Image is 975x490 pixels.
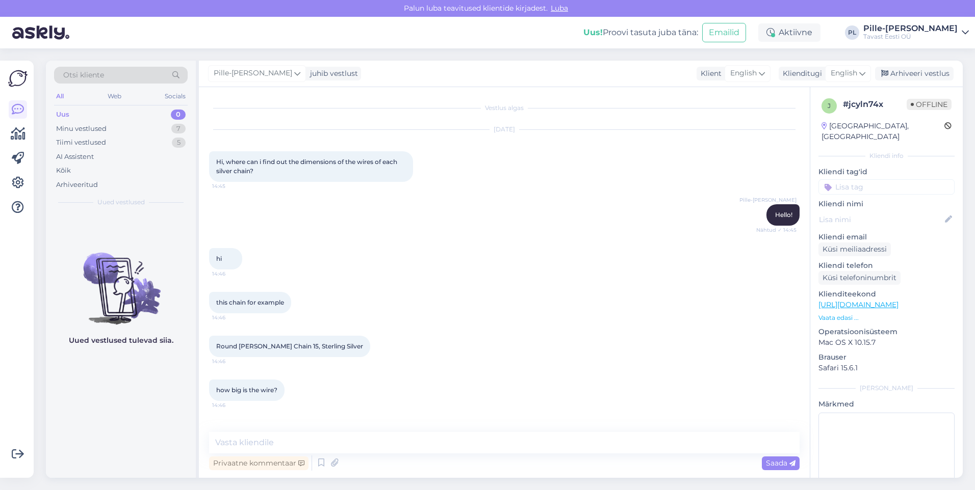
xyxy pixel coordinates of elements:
p: Operatsioonisüsteem [818,326,955,337]
p: Kliendi email [818,232,955,242]
span: English [730,68,757,79]
p: Märkmed [818,399,955,410]
div: [DATE] [209,125,800,134]
div: Aktiivne [758,23,820,42]
b: Uus! [583,28,603,37]
div: [GEOGRAPHIC_DATA], [GEOGRAPHIC_DATA] [822,121,944,142]
div: Arhiveeritud [56,180,98,190]
p: Uued vestlused tulevad siia. [69,335,173,346]
div: Uus [56,110,69,120]
div: Tavast Eesti OÜ [863,33,958,41]
div: Proovi tasuta juba täna: [583,26,698,39]
div: 0 [171,110,186,120]
div: 5 [172,138,186,148]
span: Luba [548,4,571,13]
div: Kõik [56,166,71,176]
div: Tiimi vestlused [56,138,106,148]
span: Saada [766,458,796,468]
span: this chain for example [216,298,284,306]
span: Hi, where can i find out the dimensions of the wires of each silver chain? [216,158,399,175]
input: Lisa nimi [819,214,943,225]
span: 14:46 [212,270,250,278]
div: Arhiveeri vestlus [875,67,954,80]
img: Askly Logo [8,69,28,88]
p: Klienditeekond [818,289,955,300]
div: Vestlus algas [209,103,800,113]
div: PL [845,25,859,40]
div: 7 [171,124,186,134]
div: All [54,90,66,103]
span: Uued vestlused [97,198,145,207]
p: Kliendi nimi [818,199,955,209]
span: Hello! [775,211,792,219]
img: No chats [46,234,196,326]
div: Klient [697,68,722,79]
span: 14:46 [212,401,250,409]
div: Pille-[PERSON_NAME] [863,24,958,33]
span: 14:46 [212,358,250,365]
div: # jcyln74x [843,98,907,111]
div: Küsi meiliaadressi [818,242,891,256]
div: Minu vestlused [56,124,107,134]
a: Pille-[PERSON_NAME]Tavast Eesti OÜ [863,24,969,41]
p: Mac OS X 10.15.7 [818,337,955,348]
a: [URL][DOMAIN_NAME] [818,300,899,309]
div: Web [106,90,123,103]
p: Kliendi tag'id [818,167,955,177]
span: j [828,102,831,110]
p: Safari 15.6.1 [818,363,955,373]
div: Klienditugi [779,68,822,79]
span: 14:45 [212,182,250,190]
span: Pille-[PERSON_NAME] [214,68,292,79]
div: juhib vestlust [306,68,358,79]
span: how big is the wire? [216,386,277,394]
p: Kliendi telefon [818,260,955,271]
span: Round [PERSON_NAME] Chain 15, Sterling Silver [216,342,363,350]
input: Lisa tag [818,179,955,195]
div: [PERSON_NAME] [818,384,955,393]
div: Küsi telefoninumbrit [818,271,901,285]
p: Vaata edasi ... [818,313,955,322]
span: Otsi kliente [63,70,104,80]
div: Socials [163,90,188,103]
div: Kliendi info [818,151,955,160]
span: 14:46 [212,314,250,321]
button: Emailid [702,23,746,42]
span: Offline [907,99,952,110]
span: hi [216,255,222,262]
div: AI Assistent [56,152,94,162]
p: Brauser [818,352,955,363]
div: Privaatne kommentaar [209,456,309,470]
span: Nähtud ✓ 14:45 [756,226,797,234]
span: English [831,68,857,79]
span: Pille-[PERSON_NAME] [739,196,797,204]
